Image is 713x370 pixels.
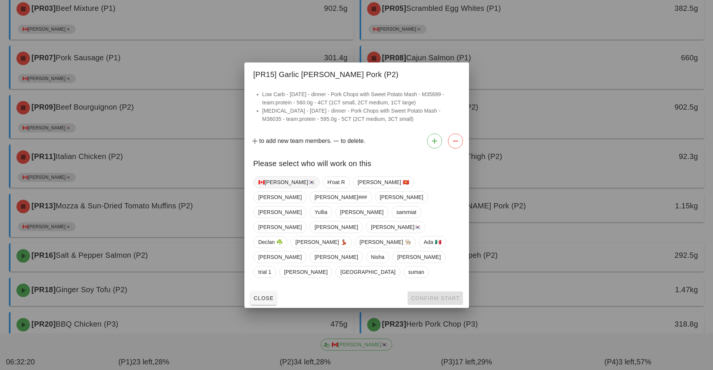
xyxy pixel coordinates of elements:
[244,131,469,152] div: to add new team members. to delete.
[253,295,274,301] span: Close
[397,251,441,263] span: [PERSON_NAME]
[314,192,367,203] span: [PERSON_NAME]###
[262,107,460,123] li: [MEDICAL_DATA] - [DATE] - dinner - Pork Chops with Sweet Potato Mash - M36035 - team:protein - 59...
[244,152,469,173] div: Please select who will work on this
[258,266,271,278] span: trial 1
[258,177,315,188] span: 🇨🇦[PERSON_NAME]🇰🇷
[262,90,460,107] li: Low Carb - [DATE] - dinner - Pork Chops with Sweet Potato Mash - M35699 - team:protein - 560.0g -...
[380,192,423,203] span: [PERSON_NAME]
[314,207,327,218] span: Yullia
[314,251,358,263] span: [PERSON_NAME]
[359,236,411,248] span: [PERSON_NAME] 👨🏼‍🍳
[357,177,409,188] span: [PERSON_NAME] 🇻🇳
[424,236,441,248] span: Ada 🇲🇽
[284,266,327,278] span: [PERSON_NAME]
[396,207,416,218] span: sammiat
[258,236,283,248] span: Declan ☘️
[244,62,469,84] div: [PR15] Garlic [PERSON_NAME] Pork (P2)
[258,221,302,233] span: [PERSON_NAME]
[295,236,347,248] span: [PERSON_NAME] 💃🏽
[371,251,384,263] span: Nisha
[258,251,302,263] span: [PERSON_NAME]
[314,221,358,233] span: [PERSON_NAME]
[258,207,302,218] span: [PERSON_NAME]
[408,266,424,278] span: suman
[250,291,277,305] button: Close
[340,266,395,278] span: [GEOGRAPHIC_DATA]
[371,221,421,233] span: [PERSON_NAME]🇰🇷
[258,192,302,203] span: [PERSON_NAME]
[327,177,345,188] span: H'oat R
[340,207,383,218] span: [PERSON_NAME]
